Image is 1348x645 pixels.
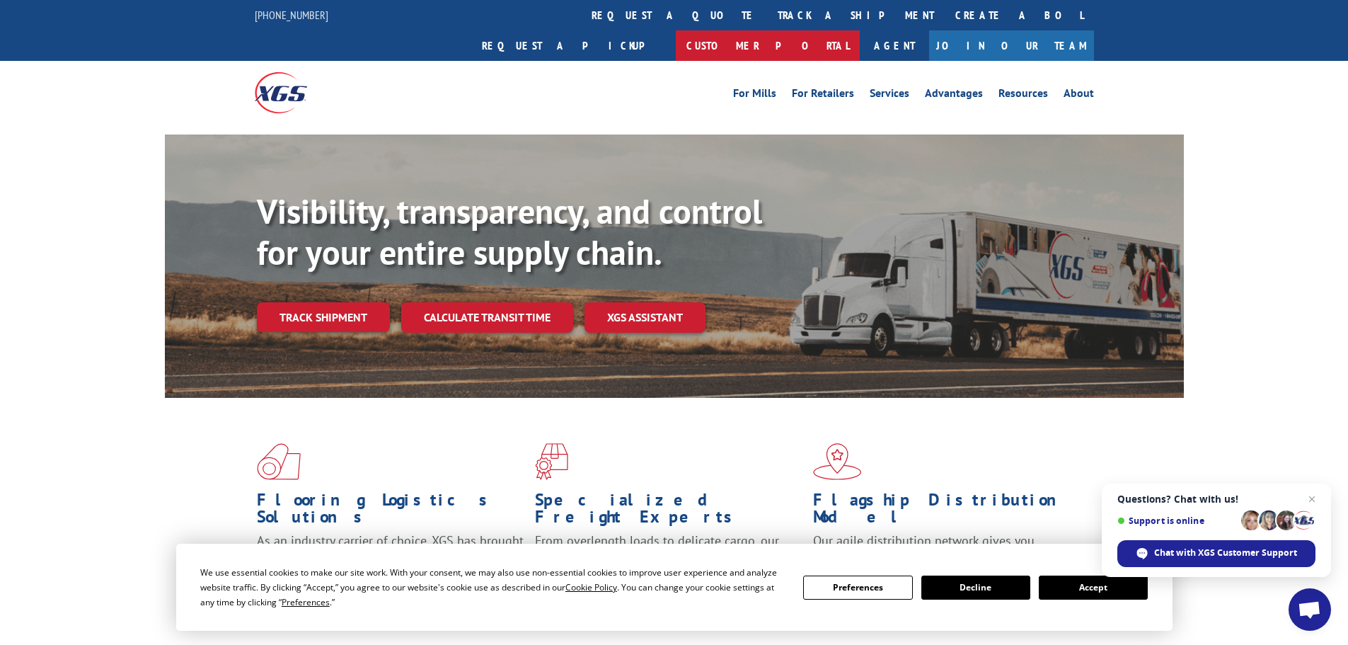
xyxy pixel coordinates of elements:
a: Join Our Team [929,30,1094,61]
a: Track shipment [257,302,390,332]
h1: Flagship Distribution Model [813,491,1081,532]
a: Advantages [925,88,983,103]
span: Chat with XGS Customer Support [1154,547,1297,559]
h1: Specialized Freight Experts [535,491,802,532]
a: For Retailers [792,88,854,103]
span: Cookie Policy [565,581,617,593]
a: XGS ASSISTANT [584,302,705,333]
button: Accept [1039,576,1148,600]
a: About [1064,88,1094,103]
a: Agent [860,30,929,61]
b: Visibility, transparency, and control for your entire supply chain. [257,189,762,274]
div: Cookie Consent Prompt [176,544,1173,631]
span: Preferences [282,596,330,608]
a: For Mills [733,88,776,103]
p: From overlength loads to delicate cargo, our experienced staff knows the best way to move your fr... [535,532,802,595]
img: xgs-icon-focused-on-flooring-red [535,443,568,480]
a: Request a pickup [471,30,676,61]
span: Our agile distribution network gives you nationwide inventory management on demand. [813,532,1073,566]
div: We use essential cookies to make our site work. With your consent, we may also use non-essential ... [200,565,786,610]
button: Preferences [803,576,912,600]
a: Customer Portal [676,30,860,61]
h1: Flooring Logistics Solutions [257,491,524,532]
span: As an industry carrier of choice, XGS has brought innovation and dedication to flooring logistics... [257,532,524,583]
div: Chat with XGS Customer Support [1117,540,1315,567]
span: Support is online [1117,515,1236,526]
div: Open chat [1289,588,1331,631]
img: xgs-icon-flagship-distribution-model-red [813,443,862,480]
a: Calculate transit time [401,302,573,333]
span: Questions? Chat with us! [1117,493,1315,505]
img: xgs-icon-total-supply-chain-intelligence-red [257,443,301,480]
a: Resources [998,88,1048,103]
span: Close chat [1303,491,1320,508]
a: Services [870,88,909,103]
button: Decline [921,576,1030,600]
a: [PHONE_NUMBER] [255,8,328,22]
